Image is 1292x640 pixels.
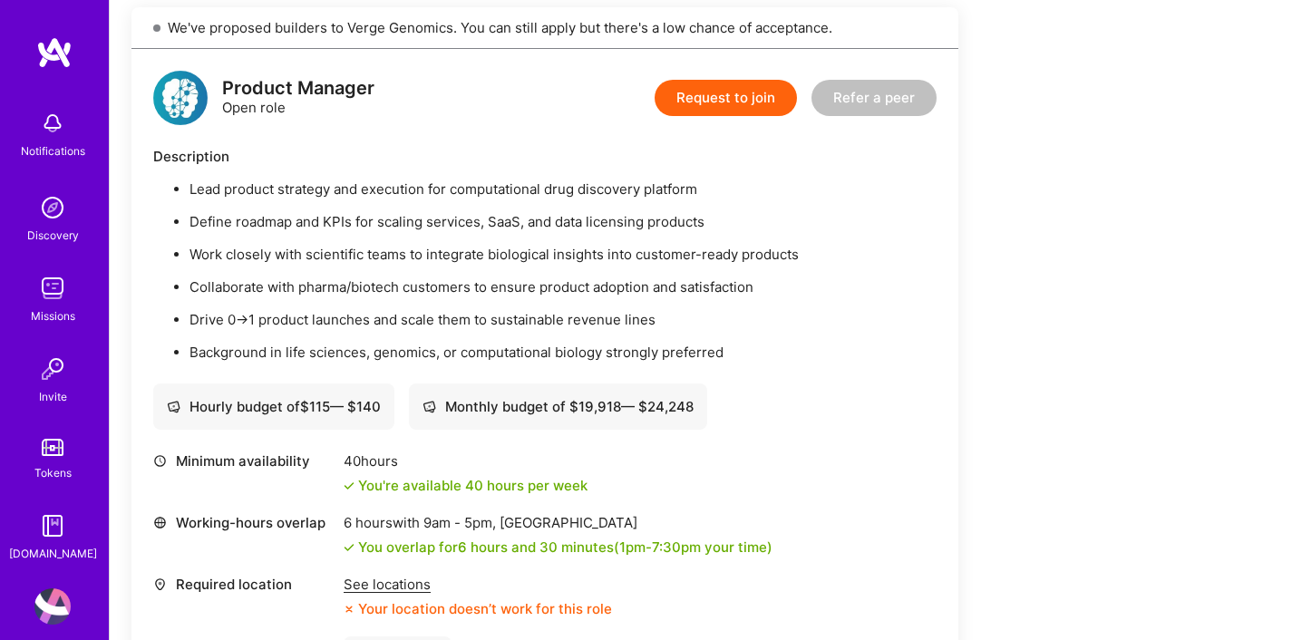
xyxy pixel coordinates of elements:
[153,513,335,532] div: Working-hours overlap
[31,306,75,325] div: Missions
[344,451,588,470] div: 40 hours
[153,516,167,529] i: icon World
[423,397,694,416] div: Monthly budget of $ 19,918 — $ 24,248
[222,79,374,117] div: Open role
[34,351,71,387] img: Invite
[153,575,335,594] div: Required location
[344,513,772,532] div: 6 hours with [GEOGRAPHIC_DATA]
[39,387,67,406] div: Invite
[189,212,937,231] p: Define roadmap and KPIs for scaling services, SaaS, and data licensing products
[189,179,937,199] p: Lead product strategy and execution for computational drug discovery platform
[344,476,588,495] div: You're available 40 hours per week
[811,80,937,116] button: Refer a peer
[189,343,937,362] p: Background in life sciences, genomics, or computational biology strongly preferred
[423,400,436,413] i: icon Cash
[36,36,73,69] img: logo
[27,226,79,245] div: Discovery
[344,604,355,615] i: icon CloseOrange
[153,454,167,468] i: icon Clock
[42,439,63,456] img: tokens
[619,538,701,556] span: 1pm - 7:30pm
[344,599,612,618] div: Your location doesn’t work for this role
[34,588,71,625] img: User Avatar
[34,189,71,226] img: discovery
[153,71,208,125] img: logo
[420,514,500,531] span: 9am - 5pm ,
[34,508,71,544] img: guide book
[34,105,71,141] img: bell
[153,147,937,166] div: Description
[655,80,797,116] button: Request to join
[153,577,167,591] i: icon Location
[153,451,335,470] div: Minimum availability
[189,245,937,264] p: Work closely with scientific teams to integrate biological insights into customer-ready products
[344,480,355,491] i: icon Check
[9,544,97,563] div: [DOMAIN_NAME]
[34,270,71,306] img: teamwork
[21,141,85,160] div: Notifications
[131,7,958,49] div: We've proposed builders to Verge Genomics. You can still apply but there's a low chance of accept...
[358,538,772,557] div: You overlap for 6 hours and 30 minutes ( your time)
[189,277,937,296] p: Collaborate with pharma/biotech customers to ensure product adoption and satisfaction
[344,542,355,553] i: icon Check
[222,79,374,98] div: Product Manager
[167,400,180,413] i: icon Cash
[344,575,612,594] div: See locations
[189,310,937,329] p: Drive 0→1 product launches and scale them to sustainable revenue lines
[167,397,381,416] div: Hourly budget of $ 115 — $ 140
[34,463,72,482] div: Tokens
